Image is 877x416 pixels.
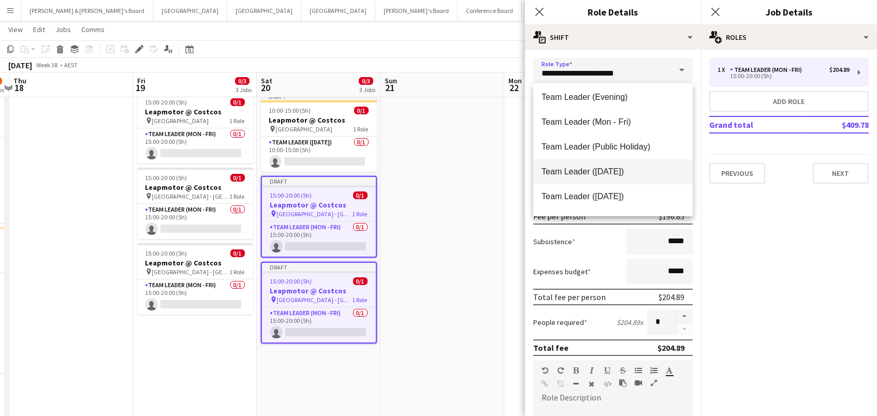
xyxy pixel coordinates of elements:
[542,92,684,102] span: Team Leader (Evening)
[650,379,657,387] button: Fullscreen
[354,125,369,133] span: 1 Role
[230,98,245,106] span: 0/1
[270,191,312,199] span: 15:00-20:00 (5h)
[533,343,568,353] div: Total fee
[617,318,643,327] div: $204.89 x
[533,237,575,246] label: Subsistence
[81,25,105,34] span: Comms
[235,77,250,85] span: 0/3
[604,380,611,388] button: HTML Code
[261,262,377,344] div: Draft15:00-20:00 (5h)0/1Leapmotor @ Costcos [GEOGRAPHIC_DATA] - [GEOGRAPHIC_DATA]1 RoleTeam Leade...
[236,86,252,94] div: 3 Jobs
[262,200,376,210] h3: Leapmotor @ Costcos
[262,307,376,343] app-card-role: Team Leader (Mon - Fri)0/115:00-20:00 (5h)
[77,23,109,36] a: Comms
[354,107,369,114] span: 0/1
[29,23,49,36] a: Edit
[145,249,187,257] span: 15:00-20:00 (5h)
[262,177,376,185] div: Draft
[353,191,368,199] span: 0/1
[588,380,595,388] button: Clear Formatting
[619,366,626,375] button: Strikethrough
[137,279,253,315] app-card-role: Team Leader (Mon - Fri)0/115:00-20:00 (5h)
[525,5,701,19] h3: Role Details
[542,117,684,127] span: Team Leader (Mon - Fri)
[557,366,564,375] button: Redo
[659,292,684,302] div: $204.89
[730,66,806,73] div: Team Leader (Mon - Fri)
[353,210,368,218] span: 1 Role
[152,117,209,125] span: [GEOGRAPHIC_DATA]
[359,86,375,94] div: 3 Jobs
[227,1,301,21] button: [GEOGRAPHIC_DATA]
[718,66,730,73] div: 1 x
[137,258,253,268] h3: Leapmotor @ Costcos
[137,76,145,85] span: Fri
[709,91,869,112] button: Add role
[508,76,522,85] span: Mon
[153,1,227,21] button: [GEOGRAPHIC_DATA]
[533,267,591,276] label: Expenses budget
[709,116,808,133] td: Grand total
[573,380,580,388] button: Horizontal Line
[709,163,765,184] button: Previous
[619,379,626,387] button: Paste as plain text
[261,92,377,172] app-job-card: Draft10:00-15:00 (5h)0/1Leapmotor @ Costcos [GEOGRAPHIC_DATA]1 RoleTeam Leader ([DATE])0/110:00-1...
[829,66,850,73] div: $204.89
[145,174,187,182] span: 15:00-20:00 (5h)
[230,249,245,257] span: 0/1
[813,163,869,184] button: Next
[301,1,375,21] button: [GEOGRAPHIC_DATA]
[659,211,684,221] div: $196.85
[276,125,333,133] span: [GEOGRAPHIC_DATA]
[13,76,26,85] span: Thu
[375,1,458,21] button: [PERSON_NAME]'s Board
[277,296,353,304] span: [GEOGRAPHIC_DATA] - [GEOGRAPHIC_DATA]
[635,366,642,375] button: Unordered List
[353,296,368,304] span: 1 Role
[152,192,230,200] span: [GEOGRAPHIC_DATA] - [GEOGRAPHIC_DATA]
[635,379,642,387] button: Insert video
[458,1,522,21] button: Conference Board
[137,128,253,164] app-card-role: Team Leader (Mon - Fri)0/115:00-20:00 (5h)
[137,107,253,116] h3: Leapmotor @ Costcos
[588,366,595,375] button: Italic
[542,191,684,201] span: Team Leader ([DATE])
[542,366,549,375] button: Undo
[145,98,187,106] span: 15:00-20:00 (5h)
[34,61,60,69] span: Week 38
[385,76,397,85] span: Sun
[525,25,701,50] div: Shift
[522,1,654,21] button: [PERSON_NAME] & [PERSON_NAME]'s Board
[8,25,23,34] span: View
[808,116,869,133] td: $409.78
[230,174,245,182] span: 0/1
[676,309,693,323] button: Increase
[230,192,245,200] span: 1 Role
[261,176,377,258] app-job-card: Draft15:00-20:00 (5h)0/1Leapmotor @ Costcos [GEOGRAPHIC_DATA] - [GEOGRAPHIC_DATA]1 RoleTeam Leade...
[277,210,353,218] span: [GEOGRAPHIC_DATA] - [GEOGRAPHIC_DATA]
[701,5,877,19] h3: Job Details
[137,243,253,315] app-job-card: 15:00-20:00 (5h)0/1Leapmotor @ Costcos [GEOGRAPHIC_DATA] - [GEOGRAPHIC_DATA]1 RoleTeam Leader (Mo...
[136,82,145,94] span: 19
[533,292,606,302] div: Total fee per person
[701,25,877,50] div: Roles
[230,117,245,125] span: 1 Role
[262,286,376,295] h3: Leapmotor @ Costcos
[270,277,312,285] span: 15:00-20:00 (5h)
[533,211,586,221] div: Fee per person
[657,343,684,353] div: $204.89
[383,82,397,94] span: 21
[55,25,71,34] span: Jobs
[137,92,253,164] app-job-card: 15:00-20:00 (5h)0/1Leapmotor @ Costcos [GEOGRAPHIC_DATA]1 RoleTeam Leader (Mon - Fri)0/115:00-20:...
[12,82,26,94] span: 18
[269,107,311,114] span: 10:00-15:00 (5h)
[8,60,32,70] div: [DATE]
[533,318,587,327] label: People required
[137,168,253,239] div: 15:00-20:00 (5h)0/1Leapmotor @ Costcos [GEOGRAPHIC_DATA] - [GEOGRAPHIC_DATA]1 RoleTeam Leader (Mo...
[137,204,253,239] app-card-role: Team Leader (Mon - Fri)0/115:00-20:00 (5h)
[4,23,27,36] a: View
